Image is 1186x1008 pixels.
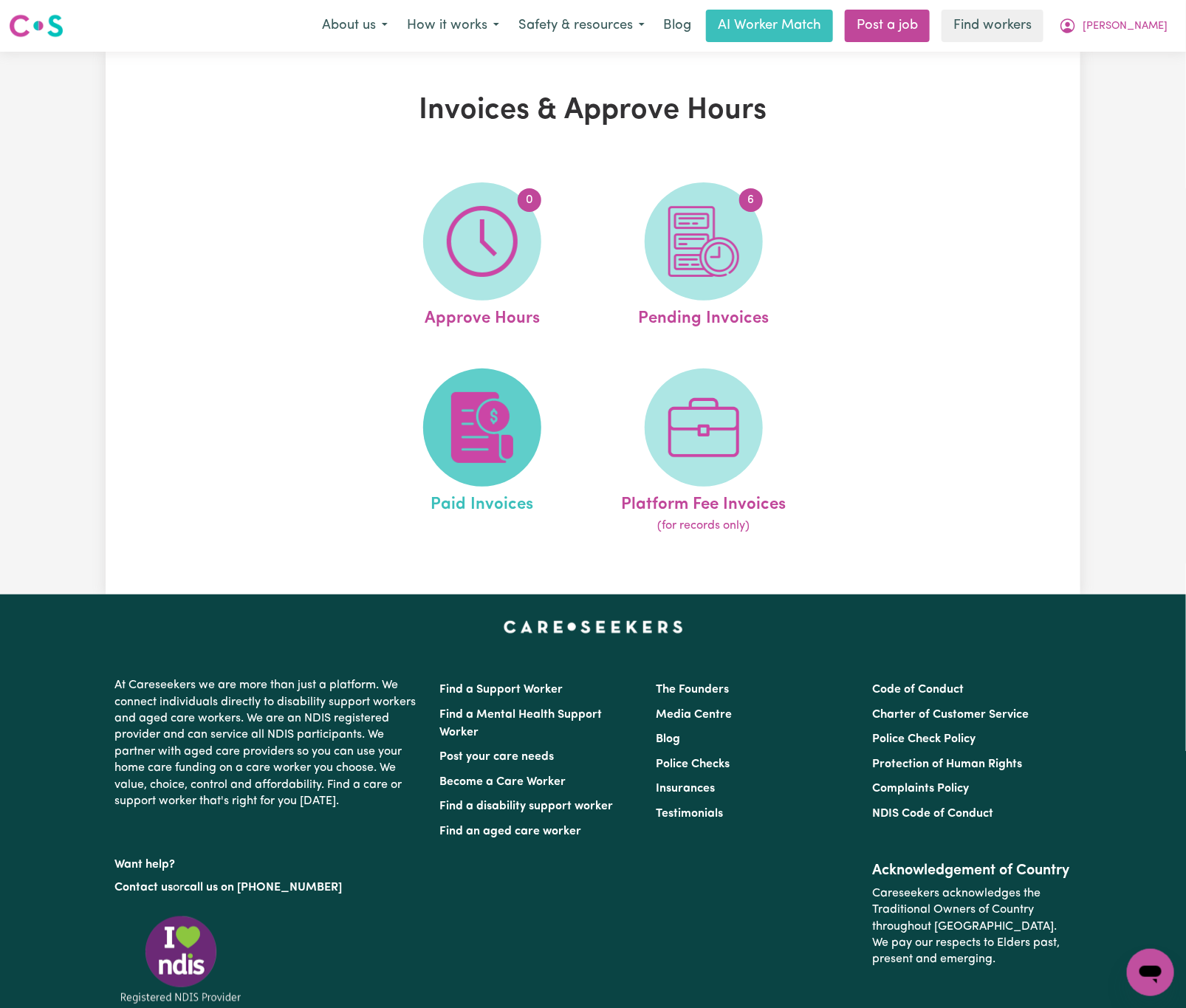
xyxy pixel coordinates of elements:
img: Careseekers logo [9,13,64,39]
a: The Founders [656,684,729,696]
button: Safety & resources [509,10,654,41]
a: Police Checks [656,758,730,770]
p: Want help? [114,851,422,873]
a: AI Worker Match [706,10,833,42]
a: Protection of Human Rights [873,758,1023,770]
p: Careseekers acknowledges the Traditional Owners of Country throughout [GEOGRAPHIC_DATA]. We pay o... [873,880,1072,974]
button: About us [312,10,397,41]
a: Complaints Policy [873,783,970,795]
a: Testimonials [656,808,723,820]
span: (for records only) [657,517,750,535]
a: Approve Hours [376,182,589,332]
a: Contact us [114,882,173,894]
span: 0 [518,188,541,212]
a: Find workers [942,10,1043,42]
a: Paid Invoices [376,368,589,535]
h2: Acknowledgement of Country [873,862,1072,880]
a: Careseekers home page [504,621,683,633]
a: Media Centre [656,709,732,721]
a: Find a Support Worker [439,684,563,696]
a: Insurances [656,783,715,795]
span: [PERSON_NAME] [1083,18,1168,35]
span: Platform Fee Invoices [621,487,786,518]
a: Platform Fee Invoices(for records only) [597,368,810,535]
span: 6 [739,188,763,212]
a: Police Check Policy [873,733,976,745]
a: Charter of Customer Service [873,709,1029,721]
a: Blog [656,733,680,745]
a: Post a job [845,10,930,42]
a: Blog [654,10,700,42]
span: Paid Invoices [431,487,533,518]
a: Careseekers logo [9,9,64,43]
img: Registered NDIS provider [114,913,247,1006]
a: Pending Invoices [597,182,810,332]
iframe: Button to launch messaging window [1127,949,1174,996]
p: or [114,874,422,902]
a: Become a Care Worker [439,776,566,788]
button: How it works [397,10,509,41]
a: NDIS Code of Conduct [873,808,994,820]
a: call us on [PHONE_NUMBER] [184,882,342,894]
a: Find an aged care worker [439,826,581,837]
a: Find a Mental Health Support Worker [439,709,602,738]
h1: Invoices & Approve Hours [277,93,909,128]
a: Post your care needs [439,751,554,763]
a: Find a disability support worker [439,800,613,812]
button: My Account [1049,10,1177,41]
p: At Careseekers we are more than just a platform. We connect individuals directly to disability su... [114,671,422,815]
span: Approve Hours [425,301,540,332]
span: Pending Invoices [638,301,769,332]
a: Code of Conduct [873,684,964,696]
